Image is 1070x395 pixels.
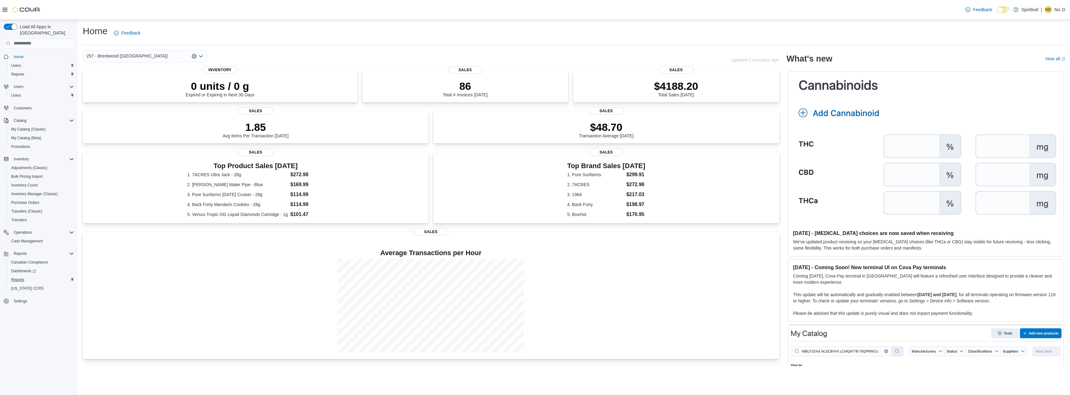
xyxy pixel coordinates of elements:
[11,83,26,90] button: Users
[9,62,74,69] span: Users
[793,264,1058,270] h3: [DATE] - Coming Soon! New terminal UI on Cova Pay terminals
[654,80,698,92] p: $4188.20
[1,103,77,113] button: Customers
[9,126,48,133] a: My Catalog (Classic)
[291,191,324,198] dd: $114.99
[9,199,42,206] a: Purchase Orders
[6,181,77,190] button: Inventory Count
[14,84,23,89] span: Users
[793,311,973,316] em: Please be advised that this update is purely visual and does not impact payment functionality.
[9,164,74,172] span: Adjustments (Classic)
[1045,56,1065,61] a: View allExternal link
[1054,6,1065,13] p: Nic D
[14,106,32,111] span: Customers
[291,211,324,218] dd: $101.47
[567,162,645,170] h3: Top Brand Sales [DATE]
[11,63,21,68] span: Users
[11,260,48,265] span: Canadian Compliance
[187,181,288,188] dt: 2. [PERSON_NAME] Water Pipe - Blue
[6,163,77,172] button: Adjustments (Classic)
[443,80,487,97] div: Total # Invoices [DATE]
[192,54,197,59] button: Clear input
[6,284,77,293] button: [US_STATE] CCRS
[202,66,237,74] span: Inventory
[413,228,448,236] span: Sales
[83,25,108,37] h1: Home
[187,211,288,218] dt: 5. Versus Tropic OG Liquid Diamonds Cartridge - 1g
[9,143,33,150] a: Promotions
[11,209,42,214] span: Transfers (Classic)
[6,91,77,100] button: Users
[6,190,77,198] button: Inventory Manager (Classic)
[14,54,24,59] span: Home
[626,191,645,198] dd: $217.03
[9,276,74,283] span: Reports
[12,7,40,13] img: Cova
[6,267,77,275] a: Dashboards
[589,107,624,115] span: Sales
[1,82,77,91] button: Users
[187,162,324,170] h3: Top Product Sales [DATE]
[659,66,694,74] span: Sales
[626,211,645,218] dd: $170.95
[793,292,1058,304] p: This update will be automatically and gradually enabled between , for all terminals operating on ...
[9,267,39,275] a: Dashboards
[11,72,24,77] span: Reports
[9,208,45,215] a: Transfers (Classic)
[6,237,77,246] button: Cash Management
[11,297,30,305] a: Settings
[121,30,140,36] span: Feedback
[86,52,168,60] span: 257 - Brentwood ([GEOGRAPHIC_DATA])
[731,57,779,62] p: Updated 2 minute(s) ago
[111,27,143,39] a: Feedback
[11,104,34,112] a: Customers
[291,171,324,178] dd: $272.98
[11,104,74,112] span: Customers
[9,285,74,292] span: Washington CCRS
[9,267,74,275] span: Dashboards
[11,277,24,282] span: Reports
[186,80,254,92] p: 0 units / 0 g
[88,249,774,257] h4: Average Transactions per Hour
[17,24,74,36] span: Load All Apps in [GEOGRAPHIC_DATA]
[9,190,74,198] span: Inventory Manager (Classic)
[291,181,324,188] dd: $169.99
[14,118,26,123] span: Catalog
[6,134,77,142] button: My Catalog (Beta)
[9,62,23,69] a: Users
[9,71,74,78] span: Reports
[6,172,77,181] button: Bulk Pricing Import
[6,142,77,151] button: Promotions
[1,249,77,258] button: Reports
[11,183,38,188] span: Inventory Count
[223,121,289,138] div: Avg Items Per Transaction [DATE]
[793,239,1058,251] p: We've updated product receiving so your [MEDICAL_DATA] choices (like THCa or CBG) stay visible fo...
[1044,6,1052,13] div: Nic D
[579,121,634,138] div: Transaction Average [DATE]
[9,190,60,198] a: Inventory Manager (Classic)
[14,230,32,235] span: Operations
[11,83,74,90] span: Users
[11,53,26,61] a: Home
[11,174,43,179] span: Bulk Pricing Import
[9,181,40,189] a: Inventory Count
[11,53,74,61] span: Home
[14,251,27,256] span: Reports
[11,269,36,273] span: Dashboards
[9,237,45,245] a: Cash Management
[918,292,956,297] strong: [DATE] and [DATE]
[11,155,31,163] button: Inventory
[1,155,77,163] button: Inventory
[567,181,624,188] dt: 2. 7ACRES
[11,93,21,98] span: Users
[6,61,77,70] button: Users
[9,208,74,215] span: Transfers (Classic)
[9,276,27,283] a: Reports
[238,107,273,115] span: Sales
[9,216,74,224] span: Transfers
[11,229,35,236] button: Operations
[963,3,994,16] a: Feedback
[11,229,74,236] span: Operations
[9,164,50,172] a: Adjustments (Classic)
